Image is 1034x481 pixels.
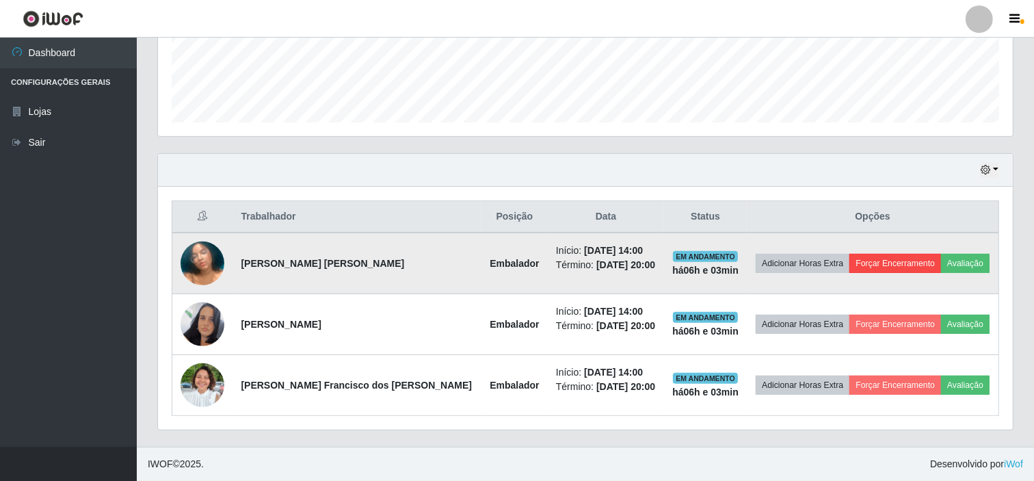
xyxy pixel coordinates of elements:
li: Término: [556,319,656,333]
button: Avaliação [941,254,990,273]
img: CoreUI Logo [23,10,83,27]
strong: [PERSON_NAME] [241,319,321,330]
th: Trabalhador [233,201,481,233]
button: Avaliação [941,376,990,395]
time: [DATE] 20:00 [596,259,655,270]
img: 1737083770304.jpeg [181,224,224,302]
th: Data [548,201,664,233]
li: Término: [556,258,656,272]
button: Adicionar Horas Extra [756,254,849,273]
button: Forçar Encerramento [849,254,941,273]
strong: Embalador [490,319,539,330]
li: Início: [556,244,656,258]
strong: [PERSON_NAME] [PERSON_NAME] [241,258,404,269]
span: © 2025 . [148,457,204,471]
button: Adicionar Horas Extra [756,376,849,395]
button: Adicionar Horas Extra [756,315,849,334]
span: Desenvolvido por [930,457,1023,471]
button: Avaliação [941,315,990,334]
li: Início: [556,304,656,319]
strong: há 06 h e 03 min [672,326,739,337]
img: 1749753649914.jpeg [181,356,224,415]
strong: [PERSON_NAME] Francisco dos [PERSON_NAME] [241,380,472,391]
strong: Embalador [490,380,539,391]
th: Posição [481,201,548,233]
time: [DATE] 20:00 [596,381,655,392]
strong: há 06 h e 03 min [672,265,739,276]
span: EM ANDAMENTO [673,373,738,384]
img: 1750521626587.jpeg [181,302,224,346]
button: Forçar Encerramento [849,376,941,395]
li: Início: [556,365,656,380]
th: Status [664,201,747,233]
a: iWof [1004,458,1023,469]
li: Término: [556,380,656,394]
time: [DATE] 20:00 [596,320,655,331]
strong: Embalador [490,258,539,269]
time: [DATE] 14:00 [584,367,643,378]
time: [DATE] 14:00 [584,306,643,317]
strong: há 06 h e 03 min [672,387,739,398]
time: [DATE] 14:00 [584,245,643,256]
button: Forçar Encerramento [849,315,941,334]
span: IWOF [148,458,173,469]
span: EM ANDAMENTO [673,251,738,262]
span: EM ANDAMENTO [673,312,738,323]
th: Opções [747,201,998,233]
